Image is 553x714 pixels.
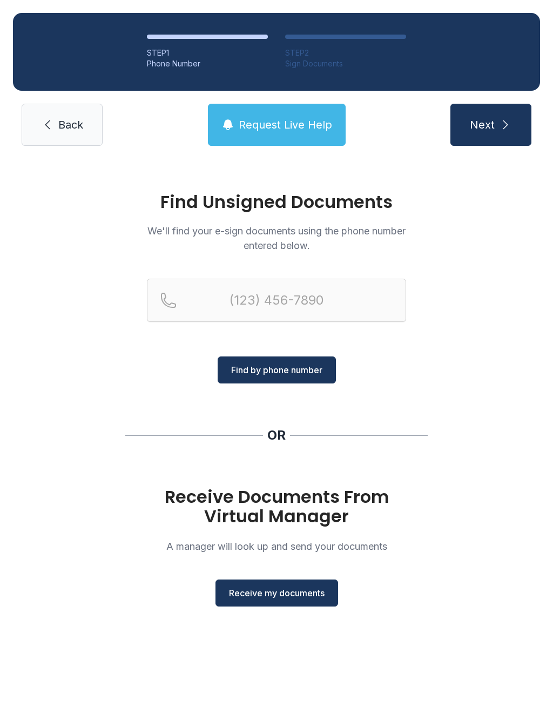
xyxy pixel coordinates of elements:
h1: Find Unsigned Documents [147,193,406,211]
p: We'll find your e-sign documents using the phone number entered below. [147,224,406,253]
div: OR [267,427,286,444]
div: Phone Number [147,58,268,69]
p: A manager will look up and send your documents [147,539,406,554]
span: Receive my documents [229,587,325,600]
span: Back [58,117,83,132]
span: Find by phone number [231,363,322,376]
div: STEP 2 [285,48,406,58]
div: Sign Documents [285,58,406,69]
span: Next [470,117,495,132]
span: Request Live Help [239,117,332,132]
div: STEP 1 [147,48,268,58]
h1: Receive Documents From Virtual Manager [147,487,406,526]
input: Reservation phone number [147,279,406,322]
